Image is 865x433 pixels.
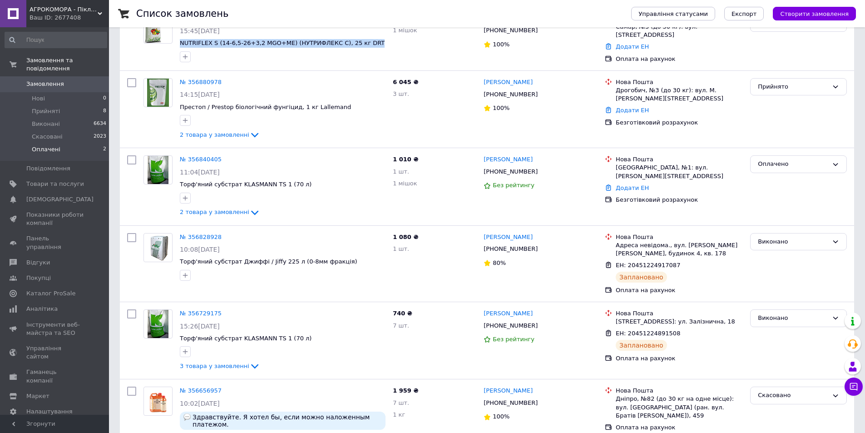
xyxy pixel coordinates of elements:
[143,309,173,338] a: Фото товару
[616,119,743,127] div: Безготівковий розрахунок
[773,7,856,20] button: Створити замовлення
[180,156,222,163] a: № 356840405
[32,145,60,154] span: Оплачені
[616,164,743,180] div: [GEOGRAPHIC_DATA], №1: вул. [PERSON_NAME][STREET_ADDRESS]
[143,233,173,262] a: Фото товару
[148,156,169,184] img: Фото товару
[780,10,849,17] span: Створити замовлення
[758,237,828,247] div: Виконано
[26,408,73,416] span: Налаштування
[26,274,51,282] span: Покупці
[180,363,260,369] a: 3 товара у замовленні
[616,55,743,63] div: Оплата на рахунок
[616,395,743,420] div: Дніпро, №82 (до 30 кг на одне місце): вул. [GEOGRAPHIC_DATA] (ран. вул. Братів [PERSON_NAME]), 459
[26,392,49,400] span: Маркет
[26,234,84,251] span: Панель управління
[616,272,667,283] div: Заплановано
[631,7,715,20] button: Управління статусами
[616,387,743,395] div: Нова Пошта
[616,286,743,294] div: Оплата на рахунок
[103,145,106,154] span: 2
[26,180,84,188] span: Товари та послуги
[180,40,385,46] span: NUTRIFLEX S (14-6,5-26+3,2 MGO+МЕ) (НУТРИФЛЕКС С), 25 кг DRT
[732,10,757,17] span: Експорт
[764,10,856,17] a: Створити замовлення
[103,107,106,115] span: 8
[26,211,84,227] span: Показники роботи компанії
[758,82,828,92] div: Прийнято
[30,5,98,14] span: АГРОКОМОРА - Піклуємося про врожай разом
[616,107,649,114] a: Додати ЕН
[616,340,667,351] div: Заплановано
[148,387,168,415] img: Фото товару
[616,23,743,39] div: Самар, №3 (до 30 кг): вул. [STREET_ADDRESS]
[616,196,743,204] div: Безготівковий розрахунок
[493,336,534,343] span: Без рейтингу
[26,164,70,173] span: Повідомлення
[393,387,418,394] span: 1 959 ₴
[616,86,743,103] div: Дрогобич, №3 (до 30 кг): вул. М. [PERSON_NAME][STREET_ADDRESS]
[484,155,533,164] a: [PERSON_NAME]
[5,32,107,48] input: Пошук
[724,7,764,20] button: Експорт
[616,262,680,269] span: ЕН: 20451224917087
[484,309,533,318] a: [PERSON_NAME]
[26,305,58,313] span: Аналітика
[845,378,863,396] button: Чат з покупцем
[144,15,172,43] img: Фото товару
[32,133,63,141] span: Скасовані
[180,209,260,215] a: 2 товара у замовленні
[180,181,311,188] span: Торф'яний субстрат KLASMANN TS 1 (70 л)
[393,411,405,418] span: 1 кг
[393,168,409,175] span: 1 шт.
[493,413,509,420] span: 100%
[393,79,418,85] span: 6 045 ₴
[493,41,509,48] span: 100%
[482,166,539,178] div: [PHONE_NUMBER]
[32,95,45,103] span: Нові
[493,259,506,266] span: 80%
[180,79,222,85] a: № 356880978
[616,309,743,318] div: Нова Пошта
[180,310,222,317] a: № 356729175
[180,131,249,138] span: 2 товара у замовленні
[482,25,539,36] div: [PHONE_NUMBER]
[26,56,109,73] span: Замовлення та повідомлення
[180,246,220,253] span: 10:08[DATE]
[393,156,418,163] span: 1 010 ₴
[484,233,533,242] a: [PERSON_NAME]
[143,15,173,44] a: Фото товару
[32,120,60,128] span: Виконані
[26,289,75,298] span: Каталог ProSale
[484,387,533,395] a: [PERSON_NAME]
[393,399,409,406] span: 7 шт.
[180,209,249,215] span: 2 товара у замовленні
[143,155,173,184] a: Фото товару
[180,323,220,330] span: 15:26[DATE]
[393,310,412,317] span: 740 ₴
[758,314,828,323] div: Виконано
[32,107,60,115] span: Прийняті
[616,423,743,432] div: Оплата на рахунок
[616,155,743,164] div: Нова Пошта
[193,413,382,428] span: Здравствуйте. Я хотел бы, если можно наложенным платежом.
[180,335,311,342] a: Торф'яний субстрат KLASMANN TS 1 (70 л)
[758,159,828,169] div: Оплачено
[180,131,260,138] a: 2 товара у замовленні
[616,184,649,191] a: Додати ЕН
[180,258,357,265] a: Торф'яний субстрат Джиффі / Jiffy 225 л (0-8мм фракція)
[616,241,743,258] div: Адреса невідома., вул. [PERSON_NAME] [PERSON_NAME], будинок 4, кв. 178
[484,78,533,87] a: [PERSON_NAME]
[180,104,351,110] a: Престоп / Prestop біологічний фунгіцид, 1 кг Lallemand
[493,182,534,189] span: Без рейтингу
[616,233,743,241] div: Нова Пошта
[26,259,50,267] span: Відгуки
[103,95,106,103] span: 0
[26,80,64,88] span: Замовлення
[616,354,743,363] div: Оплата на рахунок
[145,234,172,262] img: Фото товару
[482,320,539,332] div: [PHONE_NUMBER]
[493,105,509,111] span: 100%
